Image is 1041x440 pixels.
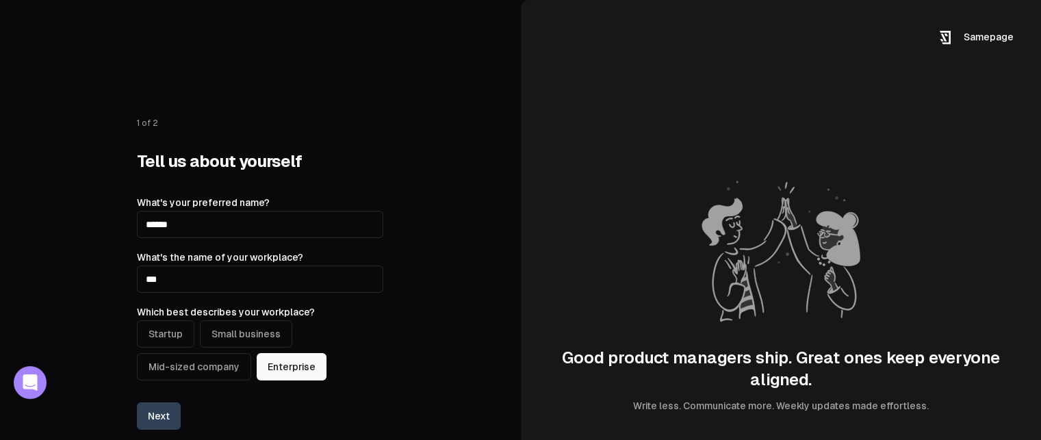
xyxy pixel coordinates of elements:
[137,252,303,263] label: What's the name of your workplace?
[633,399,929,413] div: Write less. Communicate more. Weekly updates made effortless.
[137,402,181,430] button: Next
[964,31,1014,42] span: Samepage
[137,197,270,208] label: What's your preferred name?
[200,320,292,348] button: Small business
[548,347,1014,391] div: Good product managers ship. Great ones keep everyone aligned.
[137,151,383,172] h1: Tell us about yourself
[137,353,251,380] button: Mid-sized company
[137,118,383,129] p: 1 of 2
[257,353,326,380] button: Enterprise
[14,366,47,399] div: Open Intercom Messenger
[137,307,315,318] label: Which best describes your workplace?
[137,320,194,348] button: Startup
